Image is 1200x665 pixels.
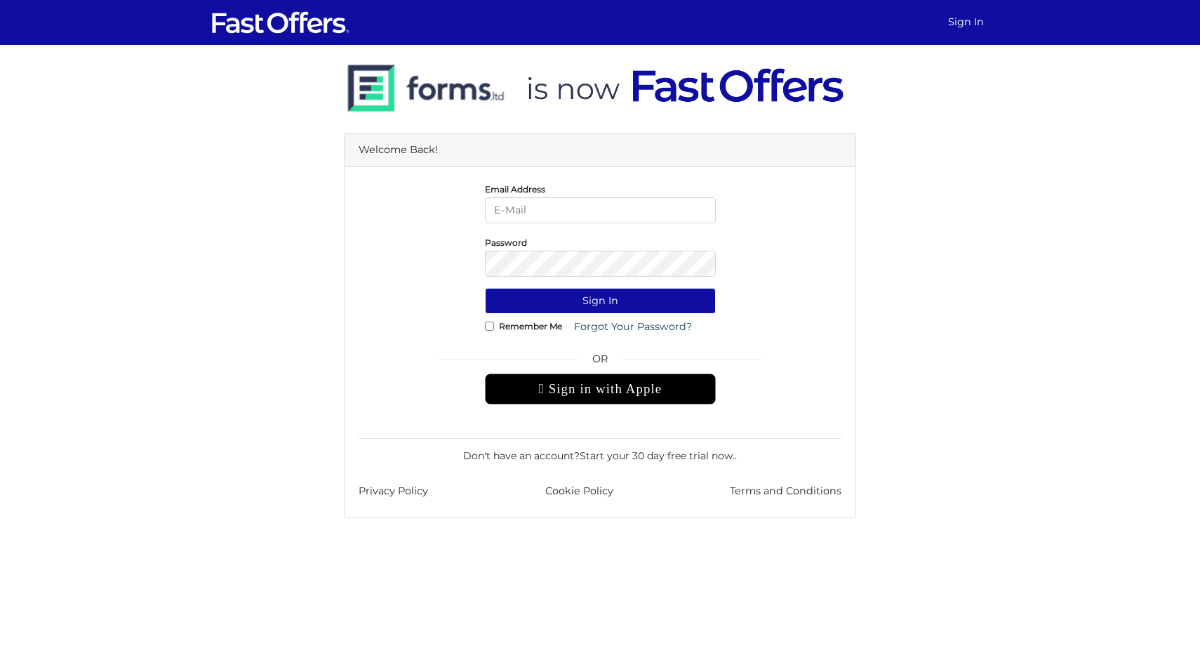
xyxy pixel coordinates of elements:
label: Email Address [485,187,545,191]
a: Terms and Conditions [730,483,841,499]
label: Remember Me [499,324,562,328]
div: Don't have an account? . [359,438,841,463]
a: Cookie Policy [545,483,613,499]
input: E-Mail [485,197,716,223]
button: Sign In [485,288,716,314]
a: Privacy Policy [359,483,428,499]
span: OR [485,351,716,374]
a: Start your 30 day free trial now. [580,449,735,462]
a: Forgot Your Password? [565,314,701,340]
div: Sign in with Apple [485,374,716,404]
div: Welcome Back! [345,133,855,167]
label: Password [485,241,527,244]
a: Sign In [942,8,989,36]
